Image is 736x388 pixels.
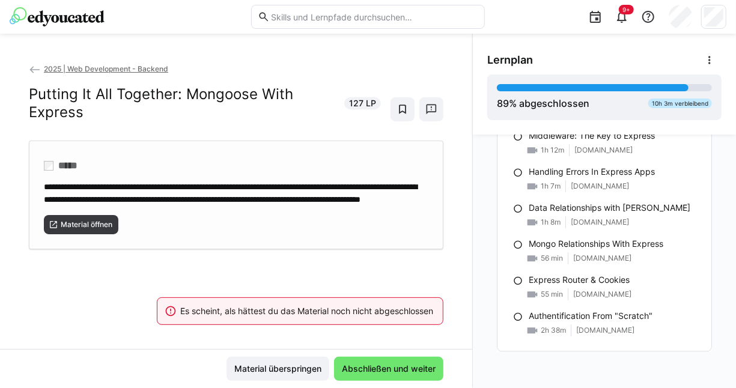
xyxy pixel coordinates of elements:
span: [DOMAIN_NAME] [574,145,633,155]
span: 89 [497,97,509,109]
p: Middleware: The Key to Express [529,130,655,142]
button: Material öffnen [44,215,118,234]
span: 1h 7m [541,181,561,191]
p: Handling Errors In Express Apps [529,166,655,178]
p: Data Relationships with [PERSON_NAME] [529,202,690,214]
span: [DOMAIN_NAME] [571,181,629,191]
span: 1h 8m [541,217,561,227]
span: Material öffnen [59,220,114,229]
span: 2025 | Web Development - Backend [44,64,168,73]
span: Material überspringen [233,363,323,375]
span: 1h 12m [541,145,564,155]
div: Es scheint, als hättest du das Material noch nicht abgeschlossen [180,305,433,317]
span: 2h 38m [541,326,566,335]
span: Lernplan [487,53,533,67]
a: 2025 | Web Development - Backend [29,64,168,73]
button: Abschließen und weiter [334,357,443,381]
span: [DOMAIN_NAME] [573,253,631,263]
p: Express Router & Cookies [529,274,630,286]
div: % abgeschlossen [497,96,589,111]
p: Authentification From "Scratch" [529,310,652,322]
div: 10h 3m verbleibend [648,99,712,108]
p: Mongo Relationships With Express [529,238,663,250]
input: Skills und Lernpfade durchsuchen… [270,11,478,22]
span: 127 LP [349,97,376,109]
span: 9+ [622,6,630,13]
span: [DOMAIN_NAME] [576,326,634,335]
span: [DOMAIN_NAME] [573,289,631,299]
span: 55 min [541,289,563,299]
h2: Putting It All Together: Mongoose With Express [29,85,337,121]
span: Abschließen und weiter [340,363,437,375]
span: 56 min [541,253,563,263]
button: Material überspringen [227,357,329,381]
span: [DOMAIN_NAME] [571,217,629,227]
